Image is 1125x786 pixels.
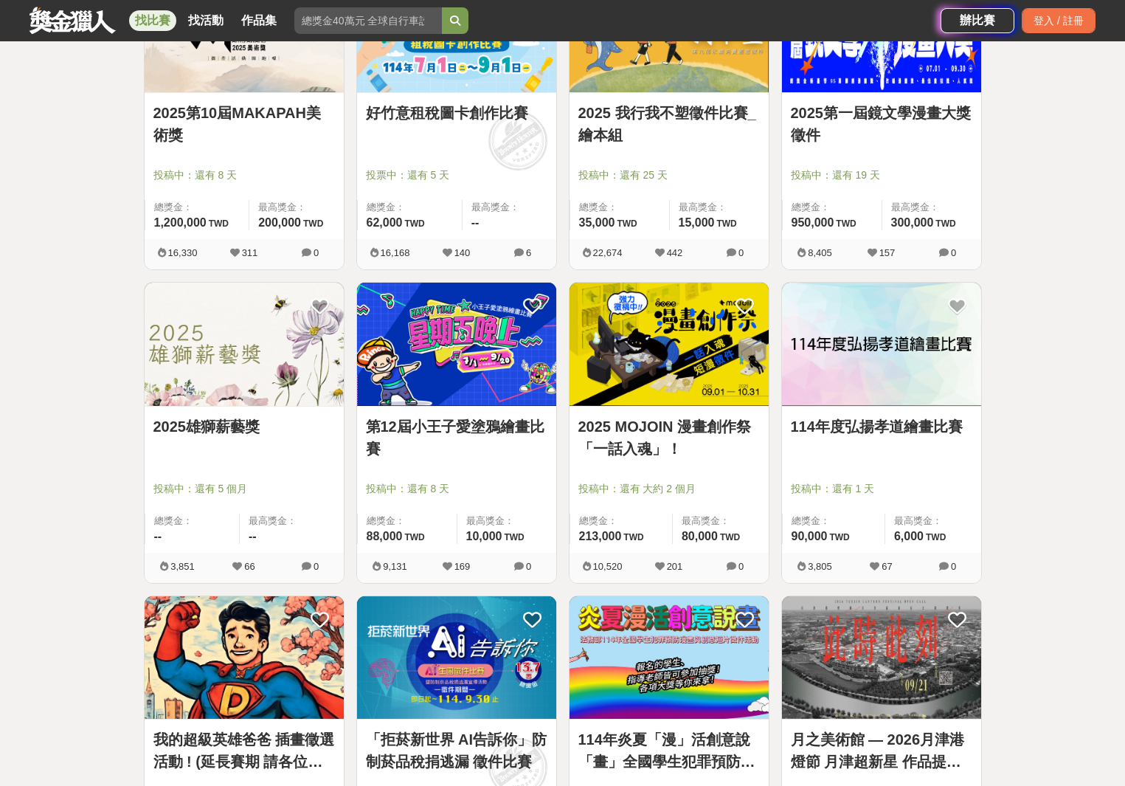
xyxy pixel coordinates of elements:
span: TWD [303,218,323,229]
span: 最高獎金： [249,514,335,528]
a: Cover Image [357,596,556,720]
span: 6,000 [894,530,924,542]
input: 總獎金40萬元 全球自行車設計比賽 [294,7,442,34]
span: 投稿中：還有 大約 2 個月 [578,481,760,497]
span: 最高獎金： [466,514,547,528]
span: 投稿中：還有 19 天 [791,168,972,183]
span: 0 [951,561,956,572]
span: 66 [244,561,255,572]
span: 投稿中：還有 5 個月 [153,481,335,497]
span: 投稿中：還有 8 天 [153,168,335,183]
a: 「拒菸新世界 AI告訴你」防制菸品稅捐逃漏 徵件比賽 [366,728,547,773]
span: 0 [314,247,319,258]
img: Cover Image [357,596,556,720]
span: 總獎金： [367,200,453,215]
span: 投稿中：還有 1 天 [791,481,972,497]
span: TWD [836,218,856,229]
span: TWD [829,532,849,542]
span: 442 [667,247,683,258]
span: 最高獎金： [471,200,547,215]
span: 90,000 [792,530,828,542]
span: 投票中：還有 5 天 [366,168,547,183]
a: 好竹意租稅圖卡創作比賽 [366,102,547,124]
span: 169 [454,561,471,572]
span: TWD [617,218,637,229]
a: 2025雄獅薪藝獎 [153,416,335,438]
span: 10,520 [593,561,623,572]
span: 最高獎金： [682,514,760,528]
a: 2025第10屆MAKAPAH美術獎 [153,102,335,146]
span: 1,200,000 [154,216,207,229]
span: 總獎金： [154,200,240,215]
span: TWD [404,218,424,229]
a: Cover Image [145,596,344,720]
span: TWD [935,218,955,229]
span: 8,405 [808,247,832,258]
span: 200,000 [258,216,301,229]
img: Cover Image [357,283,556,406]
span: 300,000 [891,216,934,229]
a: 2025 MOJOIN 漫畫創作祭「一話入魂」！ [578,416,760,460]
span: 總獎金： [792,514,876,528]
span: 213,000 [579,530,622,542]
span: 3,851 [170,561,195,572]
a: Cover Image [782,596,981,720]
span: 80,000 [682,530,718,542]
span: 16,168 [381,247,410,258]
span: 最高獎金： [258,200,334,215]
img: Cover Image [145,283,344,406]
span: -- [249,530,257,542]
div: 辦比賽 [941,8,1014,33]
span: 投稿中：還有 8 天 [366,481,547,497]
a: Cover Image [570,596,769,720]
a: 找活動 [182,10,229,31]
span: 總獎金： [367,514,448,528]
span: TWD [623,532,643,542]
span: 88,000 [367,530,403,542]
div: 登入 / 註冊 [1022,8,1095,33]
img: Cover Image [570,283,769,406]
span: TWD [720,532,740,542]
span: 投稿中：還有 25 天 [578,168,760,183]
span: -- [471,216,480,229]
span: 總獎金： [579,200,660,215]
a: 作品集 [235,10,283,31]
img: Cover Image [782,596,981,720]
a: 我的超級英雄爸爸 插畫徵選活動 ! (延長賽期 請各位踴躍參與) [153,728,335,773]
span: 最高獎金： [894,514,972,528]
span: TWD [716,218,736,229]
span: 62,000 [367,216,403,229]
span: 0 [951,247,956,258]
a: 114年炎夏「漫」活創意說「畫」全國學生犯罪預防漫畫與創意短片徵件 [578,728,760,773]
span: 157 [879,247,896,258]
span: 16,330 [168,247,198,258]
img: Cover Image [570,596,769,720]
a: Cover Image [782,283,981,407]
a: 2025第一屆鏡文學漫畫大獎徵件 [791,102,972,146]
span: 201 [667,561,683,572]
span: 950,000 [792,216,834,229]
span: 總獎金： [154,514,231,528]
span: 67 [882,561,892,572]
img: Cover Image [145,596,344,720]
span: 總獎金： [792,200,873,215]
a: 114年度弘揚孝道繪畫比賽 [791,416,972,438]
a: 2025 我行我不塑徵件比賽_繪本組 [578,102,760,146]
span: 10,000 [466,530,502,542]
span: TWD [209,218,229,229]
span: 35,000 [579,216,615,229]
a: 月之美術館 — 2026月津港燈節 月津超新星 作品提案徵選計畫 〈OPEN CALL〉 [791,728,972,773]
span: TWD [926,532,946,542]
span: 0 [738,561,744,572]
span: 總獎金： [579,514,663,528]
span: 0 [526,561,531,572]
span: 最高獎金： [679,200,760,215]
span: TWD [404,532,424,542]
span: 0 [738,247,744,258]
span: 最高獎金： [891,200,972,215]
span: -- [154,530,162,542]
a: 第12屆小王子愛塗鴉繪畫比賽 [366,416,547,460]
